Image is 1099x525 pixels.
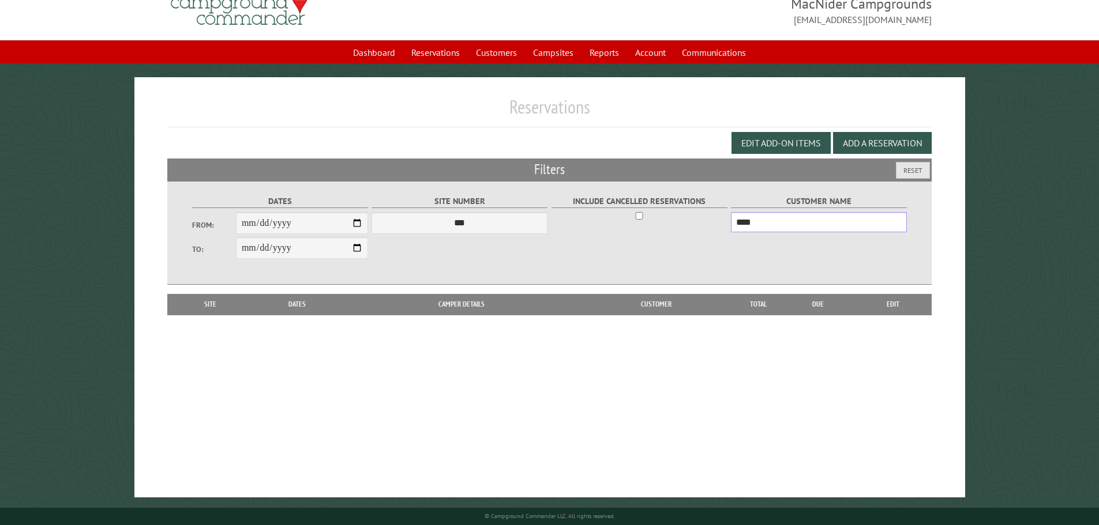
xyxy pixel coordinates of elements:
[167,158,932,180] h2: Filters
[173,294,248,315] th: Site
[347,294,576,315] th: Camper Details
[628,41,673,63] a: Account
[485,512,615,520] small: © Campground Commander LLC. All rights reserved.
[731,195,907,208] label: Customer Name
[583,41,626,63] a: Reports
[469,41,524,63] a: Customers
[526,41,580,63] a: Campsites
[248,294,347,315] th: Dates
[552,195,727,208] label: Include Cancelled Reservations
[346,41,402,63] a: Dashboard
[732,132,831,154] button: Edit Add-on Items
[404,41,467,63] a: Reservations
[833,132,932,154] button: Add a Reservation
[782,294,854,315] th: Due
[736,294,782,315] th: Total
[192,244,236,255] label: To:
[167,96,932,127] h1: Reservations
[192,220,236,231] label: From:
[576,294,736,315] th: Customer
[192,195,368,208] label: Dates
[896,162,930,179] button: Reset
[854,294,932,315] th: Edit
[372,195,547,208] label: Site Number
[675,41,753,63] a: Communications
